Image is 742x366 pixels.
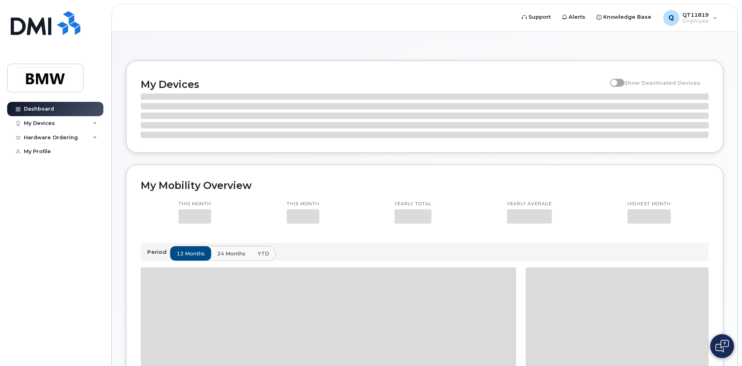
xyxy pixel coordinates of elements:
img: Open chat [715,340,729,352]
h2: My Devices [141,78,606,90]
p: Yearly average [507,201,552,207]
span: 24 months [217,250,245,257]
span: YTD [258,250,269,257]
p: Period [147,248,170,256]
h2: My Mobility Overview [141,179,709,191]
input: Show Deactivated Devices [610,75,616,82]
p: This month [179,201,211,207]
p: Highest month [627,201,671,207]
p: Yearly total [394,201,431,207]
p: This month [287,201,319,207]
span: Show Deactivated Devices [624,80,700,86]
